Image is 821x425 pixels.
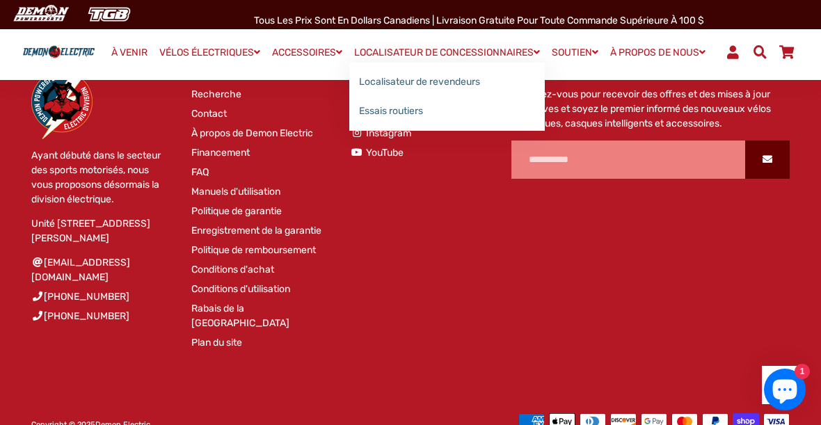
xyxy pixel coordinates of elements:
[267,42,347,63] a: ACCESSOIRES
[31,150,161,205] font: Ayant débuté dans le secteur des sports motorisés, nous vous proposons désormais la division élec...
[44,291,129,303] font: [PHONE_NUMBER]
[359,105,423,117] font: Essais routiers
[254,15,704,26] font: Tous les prix sont en dollars canadiens | Livraison gratuite pour toute commande supérieure à 100 $
[552,47,592,58] font: SOUTIEN
[159,47,254,58] font: VÉLOS ÉLECTRIQUES
[547,42,603,63] a: SOUTIEN
[191,106,227,121] a: Contact
[81,3,138,26] img: TGB Canada
[31,218,150,244] font: Unité [STREET_ADDRESS][PERSON_NAME]
[44,310,129,322] font: [PHONE_NUMBER]
[349,42,545,63] a: LOCALISATEUR DE CONCESSIONNAIRES
[351,145,404,160] a: YouTube
[191,262,274,277] a: Conditions d'achat
[191,88,241,100] font: Recherche
[349,67,545,97] a: Localisateur de revendeurs
[191,282,290,296] a: Conditions d'utilisation
[760,369,810,414] inbox-online-store-chat: Chat de la boutique en ligne Shopify
[191,147,250,159] font: Financement
[351,126,411,141] a: Instagram
[191,184,280,199] a: Manuels d'utilisation
[610,47,699,58] font: À PROPOS DE NOUS
[191,108,227,120] font: Contact
[354,47,534,58] font: LOCALISATEUR DE CONCESSIONNAIRES
[191,166,209,178] font: FAQ
[359,76,480,88] font: Localisateur de revendeurs
[191,223,321,238] a: Enregistrement de la garantie
[366,127,411,139] font: Instagram
[191,243,316,257] a: Politique de remboursement
[154,42,265,63] a: VÉLOS ÉLECTRIQUES
[111,47,148,58] font: À VENIR
[31,255,170,284] a: [EMAIL_ADDRESS][DOMAIN_NAME]
[21,45,97,59] img: Logo de Demon Electric
[191,283,290,295] font: Conditions d'utilisation
[191,303,289,329] font: Rabais de la [GEOGRAPHIC_DATA]
[191,264,274,275] font: Conditions d'achat
[191,301,330,330] a: Rabais de la [GEOGRAPHIC_DATA]
[191,205,282,217] font: Politique de garantie
[31,257,130,283] font: [EMAIL_ADDRESS][DOMAIN_NAME]
[191,335,242,350] a: Plan du site
[7,3,74,26] img: Démon électrique
[191,244,316,256] font: Politique de remboursement
[191,165,209,179] a: FAQ
[191,225,321,236] font: Enregistrement de la garantie
[272,47,336,58] font: ACCESSOIRES
[366,147,404,159] font: YouTube
[191,204,282,218] a: Politique de garantie
[191,127,313,139] font: À propos de Demon Electric
[349,97,545,126] a: Essais routiers
[31,289,129,304] a: [PHONE_NUMBER]
[106,43,152,63] a: À VENIR
[191,186,280,198] font: Manuels d'utilisation
[191,145,250,160] a: Financement
[605,42,710,63] a: À PROPOS DE NOUS
[191,337,242,348] font: Plan du site
[511,88,771,129] font: Inscrivez-vous pour recevoir des offres et des mises à jour exclusives et soyez le premier inform...
[31,67,93,139] img: Démon électrique
[191,87,241,102] a: Recherche
[31,309,129,323] a: [PHONE_NUMBER]
[191,126,313,141] a: À propos de Demon Electric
